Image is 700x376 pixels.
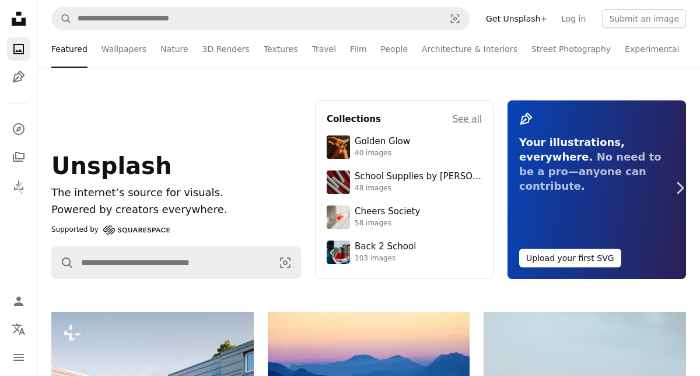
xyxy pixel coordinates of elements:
[264,30,298,68] a: Textures
[327,241,350,264] img: premium_photo-1683135218355-6d72011bf303
[554,9,593,28] a: Log in
[101,30,146,68] a: Wallpapers
[519,136,625,163] span: Your illustrations, everywhere.
[355,136,410,148] div: Golden Glow
[327,206,482,229] a: Cheers Society58 images
[441,8,469,30] button: Visual search
[355,241,416,253] div: Back 2 School
[355,184,482,193] div: 48 images
[51,184,301,201] h1: The internet’s source for visuals.
[422,30,517,68] a: Architecture & Interiors
[381,30,408,68] a: People
[7,318,30,341] button: Language
[355,149,410,158] div: 40 images
[311,30,336,68] a: Travel
[7,65,30,89] a: Illustrations
[519,249,621,267] button: Upload your first SVG
[327,135,350,159] img: premium_photo-1754759085924-d6c35cb5b7a4
[355,219,420,228] div: 58 images
[327,170,482,194] a: School Supplies by [PERSON_NAME]48 images
[270,247,300,278] button: Visual search
[327,241,482,264] a: Back 2 School103 images
[355,206,420,218] div: Cheers Society
[52,247,74,278] button: Search Unsplash
[355,171,482,183] div: School Supplies by [PERSON_NAME]
[602,9,686,28] button: Submit an image
[625,30,679,68] a: Experimental
[519,151,661,192] span: No need to be a pro—anyone can contribute.
[479,9,554,28] a: Get Unsplash+
[327,206,350,229] img: photo-1610218588353-03e3130b0e2d
[7,117,30,141] a: Explore
[7,346,30,369] button: Menu
[51,246,301,279] form: Find visuals sitewide
[327,135,482,159] a: Golden Glow40 images
[350,30,366,68] a: Film
[51,7,470,30] form: Find visuals sitewide
[659,132,700,244] a: Next
[531,30,611,68] a: Street Photography
[160,30,188,68] a: Nature
[327,112,381,126] h4: Collections
[7,37,30,61] a: Photos
[51,223,170,237] a: Supported by
[51,152,171,179] span: Unsplash
[202,30,250,68] a: 3D Renders
[7,290,30,313] a: Log in / Sign up
[453,112,482,126] a: See all
[51,201,301,218] p: Powered by creators everywhere.
[355,254,416,263] div: 103 images
[52,8,72,30] button: Search Unsplash
[327,170,350,194] img: premium_photo-1715107534993-67196b65cde7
